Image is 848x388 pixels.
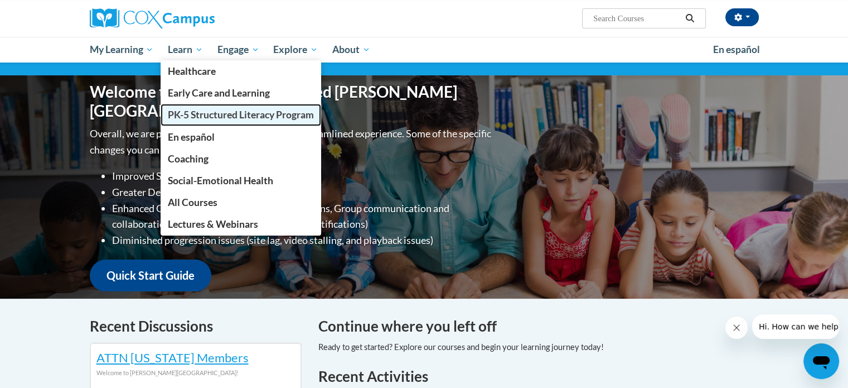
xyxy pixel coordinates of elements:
a: Quick Start Guide [90,260,211,291]
li: Enhanced Group Collaboration Tools (Action plans, Group communication and collaboration tools, re... [112,200,494,233]
a: PK-5 Structured Literacy Program [161,104,321,126]
a: En español [161,126,321,148]
iframe: Close message [725,317,748,339]
span: Coaching [168,153,209,165]
span: PK-5 Structured Literacy Program [168,109,314,121]
span: Learn [168,43,203,56]
span: Healthcare [168,65,216,77]
span: En español [713,44,760,55]
a: My Learning [83,37,161,63]
span: Early Care and Learning [168,87,270,99]
a: Early Care and Learning [161,82,321,104]
h1: Welcome to the new and improved [PERSON_NAME][GEOGRAPHIC_DATA] [90,83,494,120]
span: Hi. How can we help? [7,8,90,17]
li: Diminished progression issues (site lag, video stalling, and playback issues) [112,232,494,248]
span: Lectures & Webinars [168,218,258,230]
a: Explore [266,37,325,63]
input: Search Courses [592,12,681,25]
iframe: Message from company [752,314,839,339]
a: Healthcare [161,60,321,82]
button: Account Settings [725,8,759,26]
span: Social-Emotional Health [168,175,273,186]
a: About [325,37,377,63]
span: About [332,43,370,56]
a: Social-Emotional Health [161,170,321,191]
li: Improved Site Navigation [112,168,494,184]
a: Engage [210,37,266,63]
iframe: Button to launch messaging window [803,343,839,379]
a: Coaching [161,148,321,170]
a: Lectures & Webinars [161,213,321,235]
div: Main menu [73,37,776,63]
img: Cox Campus [90,8,215,28]
a: ATTN [US_STATE] Members [96,350,249,365]
p: Overall, we are proud to provide you with a more streamlined experience. Some of the specific cha... [90,126,494,158]
span: Explore [273,43,318,56]
div: Welcome to [PERSON_NAME][GEOGRAPHIC_DATA]! [96,367,295,379]
a: En español [706,38,767,61]
button: Search [681,12,698,25]
a: Learn [161,37,210,63]
a: All Courses [161,191,321,213]
h4: Recent Discussions [90,315,302,337]
span: Engage [217,43,259,56]
span: All Courses [168,197,217,208]
span: En español [168,131,215,143]
a: Cox Campus [90,8,302,28]
span: My Learning [89,43,153,56]
h1: Recent Activities [318,366,759,386]
h4: Continue where you left off [318,315,759,337]
li: Greater Device Compatibility [112,184,494,200]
